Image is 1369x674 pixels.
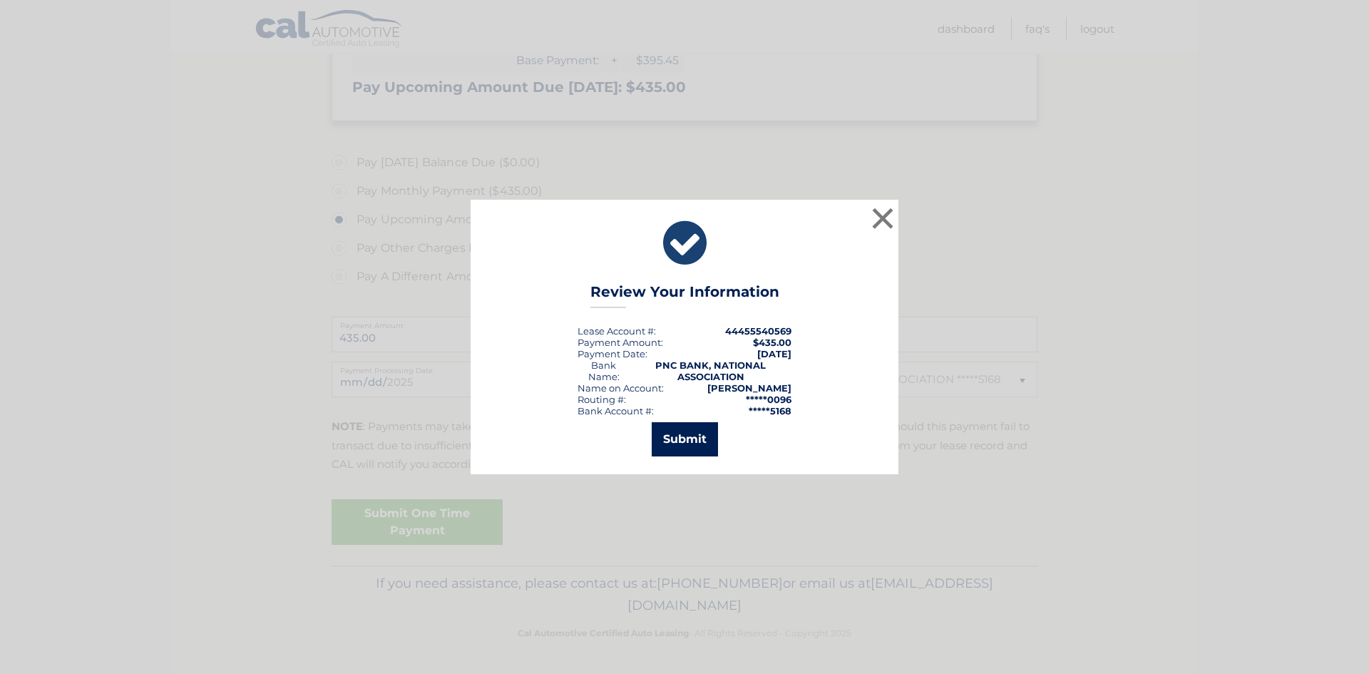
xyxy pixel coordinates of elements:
[578,337,663,348] div: Payment Amount:
[578,348,647,359] div: :
[725,325,791,337] strong: 44455540569
[757,348,791,359] span: [DATE]
[652,422,718,456] button: Submit
[578,382,664,394] div: Name on Account:
[655,359,766,382] strong: PNC BANK, NATIONAL ASSOCIATION
[753,337,791,348] span: $435.00
[578,325,656,337] div: Lease Account #:
[868,204,897,233] button: ×
[578,405,654,417] div: Bank Account #:
[590,283,779,308] h3: Review Your Information
[578,348,645,359] span: Payment Date
[707,382,791,394] strong: [PERSON_NAME]
[578,394,626,405] div: Routing #:
[578,359,630,382] div: Bank Name:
